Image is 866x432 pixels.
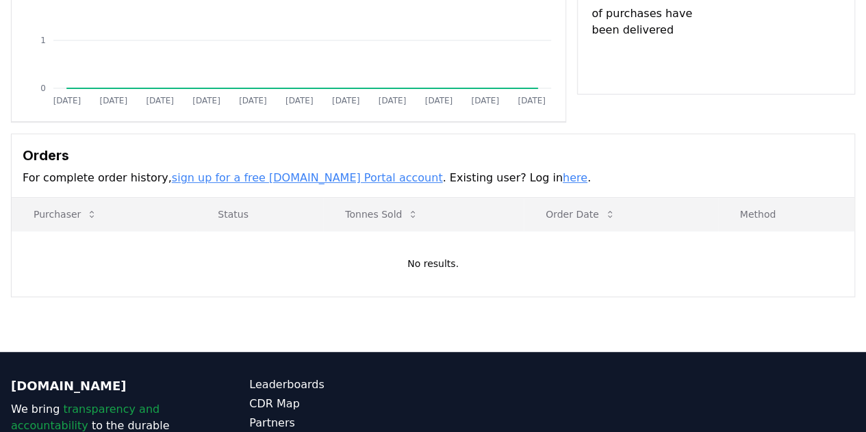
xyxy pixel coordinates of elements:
[239,96,267,105] tspan: [DATE]
[11,377,194,396] p: [DOMAIN_NAME]
[53,96,81,105] tspan: [DATE]
[379,96,407,105] tspan: [DATE]
[332,96,360,105] tspan: [DATE]
[249,396,433,412] a: CDR Map
[23,170,843,186] p: For complete order history, . Existing user? Log in .
[12,231,854,296] td: No results.
[40,84,46,93] tspan: 0
[472,96,500,105] tspan: [DATE]
[249,415,433,431] a: Partners
[249,377,433,393] a: Leaderboards
[23,145,843,166] h3: Orders
[425,96,453,105] tspan: [DATE]
[23,201,108,228] button: Purchaser
[207,207,312,221] p: Status
[285,96,314,105] tspan: [DATE]
[172,171,443,184] a: sign up for a free [DOMAIN_NAME] Portal account
[518,96,546,105] tspan: [DATE]
[100,96,128,105] tspan: [DATE]
[334,201,429,228] button: Tonnes Sold
[40,36,46,45] tspan: 1
[535,201,626,228] button: Order Date
[11,403,160,432] span: transparency and accountability
[146,96,174,105] tspan: [DATE]
[563,171,587,184] a: here
[591,5,698,38] p: of purchases have been delivered
[192,96,220,105] tspan: [DATE]
[729,207,843,221] p: Method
